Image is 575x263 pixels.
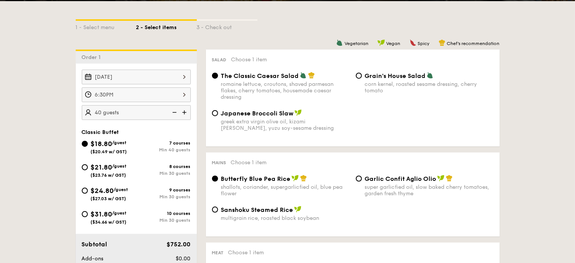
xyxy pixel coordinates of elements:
[176,255,190,262] span: $0.00
[91,173,126,178] span: ($23.76 w/ GST)
[91,219,127,225] span: ($34.66 w/ GST)
[91,149,127,154] span: ($20.49 w/ GST)
[112,140,127,145] span: /guest
[82,255,104,262] span: Add-ons
[418,41,430,46] span: Spicy
[91,210,112,218] span: $31.80
[136,187,191,193] div: 9 courses
[82,54,104,61] span: Order 1
[446,175,453,182] img: icon-chef-hat.a58ddaea.svg
[410,39,416,46] img: icon-spicy.37a8142b.svg
[295,109,302,116] img: icon-vegan.f8ff3823.svg
[300,72,307,79] img: icon-vegetarian.fe4039eb.svg
[82,70,191,84] input: Event date
[82,87,191,102] input: Event time
[212,207,218,213] input: Sanshoku Steamed Ricemultigrain rice, roasted black soybean
[82,129,119,135] span: Classic Buffet
[294,206,302,213] img: icon-vegan.f8ff3823.svg
[212,176,218,182] input: Butterfly Blue Pea Riceshallots, coriander, supergarlicfied oil, blue pea flower
[439,39,446,46] img: icon-chef-hat.a58ddaea.svg
[447,41,500,46] span: Chef's recommendation
[136,171,191,176] div: Min 30 guests
[91,187,114,195] span: $24.80
[228,249,264,256] span: Choose 1 item
[82,211,88,217] input: $31.80/guest($34.66 w/ GST)10 coursesMin 30 guests
[344,41,368,46] span: Vegetarian
[212,110,218,116] input: Japanese Broccoli Slawgreek extra virgin olive oil, kizami [PERSON_NAME], yuzu soy-sesame dressing
[356,176,362,182] input: Garlic Confit Aglio Oliosuper garlicfied oil, slow baked cherry tomatoes, garden fresh thyme
[91,163,112,171] span: $21.80
[427,72,433,79] img: icon-vegetarian.fe4039eb.svg
[82,105,191,120] input: Number of guests
[221,81,350,100] div: romaine lettuce, croutons, shaved parmesan flakes, cherry tomatoes, housemade caesar dressing
[291,175,299,182] img: icon-vegan.f8ff3823.svg
[136,140,191,146] div: 7 courses
[114,187,128,192] span: /guest
[82,141,88,147] input: $18.80/guest($20.49 w/ GST)7 coursesMin 40 guests
[212,160,226,165] span: Mains
[167,241,190,248] span: $752.00
[377,39,385,46] img: icon-vegan.f8ff3823.svg
[221,118,350,131] div: greek extra virgin olive oil, kizami [PERSON_NAME], yuzu soy-sesame dressing
[197,21,257,31] div: 3 - Check out
[112,163,127,169] span: /guest
[179,105,191,120] img: icon-add.58712e84.svg
[221,72,299,79] span: The Classic Caesar Salad
[212,57,227,62] span: Salad
[231,159,267,166] span: Choose 1 item
[221,184,350,197] div: shallots, coriander, supergarlicfied oil, blue pea flower
[91,196,126,201] span: ($27.03 w/ GST)
[136,211,191,216] div: 10 courses
[221,215,350,221] div: multigrain rice, roasted black soybean
[76,21,136,31] div: 1 - Select menu
[231,56,267,63] span: Choose 1 item
[386,41,400,46] span: Vegan
[365,81,494,94] div: corn kernel, roasted sesame dressing, cherry tomato
[221,206,293,213] span: Sanshoku Steamed Rice
[168,105,179,120] img: icon-reduce.1d2dbef1.svg
[136,147,191,153] div: Min 40 guests
[82,241,108,248] span: Subtotal
[136,218,191,223] div: Min 30 guests
[221,175,291,182] span: Butterfly Blue Pea Rice
[221,110,294,117] span: Japanese Broccoli Slaw
[136,194,191,199] div: Min 30 guests
[136,164,191,169] div: 8 courses
[300,175,307,182] img: icon-chef-hat.a58ddaea.svg
[336,39,343,46] img: icon-vegetarian.fe4039eb.svg
[365,184,494,197] div: super garlicfied oil, slow baked cherry tomatoes, garden fresh thyme
[212,250,224,255] span: Meat
[437,175,445,182] img: icon-vegan.f8ff3823.svg
[82,188,88,194] input: $24.80/guest($27.03 w/ GST)9 coursesMin 30 guests
[112,210,127,216] span: /guest
[308,72,315,79] img: icon-chef-hat.a58ddaea.svg
[91,140,112,148] span: $18.80
[82,164,88,170] input: $21.80/guest($23.76 w/ GST)8 coursesMin 30 guests
[365,72,426,79] span: Grain's House Salad
[212,73,218,79] input: The Classic Caesar Saladromaine lettuce, croutons, shaved parmesan flakes, cherry tomatoes, house...
[365,175,436,182] span: Garlic Confit Aglio Olio
[136,21,197,31] div: 2 - Select items
[356,73,362,79] input: Grain's House Saladcorn kernel, roasted sesame dressing, cherry tomato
